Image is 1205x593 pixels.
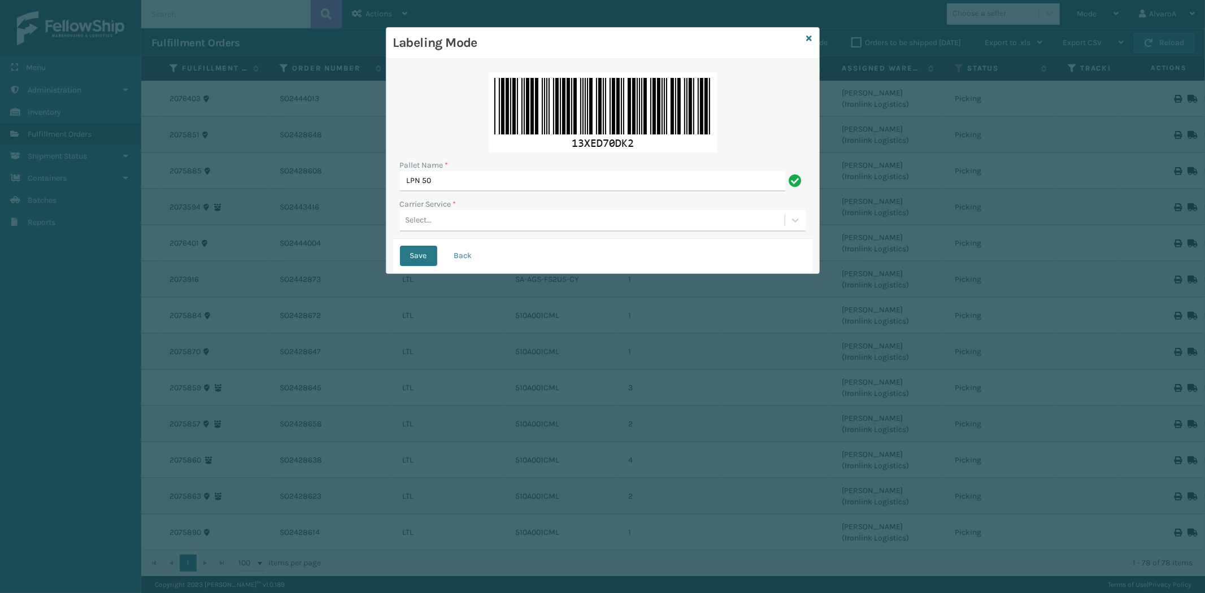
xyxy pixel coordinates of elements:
button: Back [444,246,482,266]
div: Select... [406,215,432,226]
label: Carrier Service [400,198,456,210]
h3: Labeling Mode [393,34,802,51]
button: Save [400,246,437,266]
img: 09P2jgAAAAZJREFUAwD4VWWQd0K12wAAAABJRU5ErkJggg== [489,72,717,152]
label: Pallet Name [400,159,449,171]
